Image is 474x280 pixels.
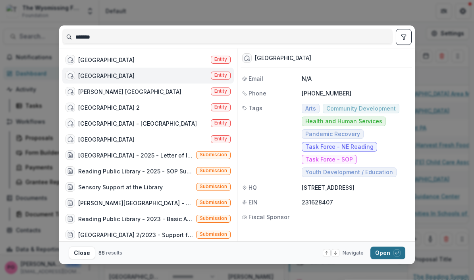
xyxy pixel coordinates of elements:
span: Submission [200,184,227,189]
span: results [106,250,122,256]
span: Entity [214,72,227,78]
button: Open [370,247,405,259]
span: Youth Development / Education [305,169,393,176]
div: [GEOGRAPHIC_DATA] - 2025 - Letter of Intent [78,151,193,159]
span: Entity [214,136,227,142]
div: [GEOGRAPHIC_DATA] [78,135,135,144]
p: [PHONE_NUMBER] [302,89,410,97]
span: Entity [214,88,227,94]
span: Submission [200,168,227,173]
span: Navigate [343,249,364,257]
span: Task Force - SOP [305,156,353,163]
div: [PERSON_NAME] [GEOGRAPHIC_DATA] [78,87,181,96]
div: [PERSON_NAME][GEOGRAPHIC_DATA] - 2024 Family Grant (Family Grants Application) [78,199,193,207]
span: Tags [249,104,262,112]
div: Reading Public Library - 2025 - SOP Summer Programs [78,167,193,175]
button: toggle filters [396,29,412,45]
span: Phone [249,89,266,97]
div: [GEOGRAPHIC_DATA] 2/2023 - Support for Reading Public Library Community Engagement Manager p... [78,231,193,239]
span: Health and Human Services [305,118,382,125]
div: [GEOGRAPHIC_DATA] - [GEOGRAPHIC_DATA] [78,119,197,128]
span: Email [249,74,263,83]
div: [GEOGRAPHIC_DATA] [78,56,135,64]
span: Submission [200,216,227,221]
span: Submission [200,152,227,157]
span: Task Force - NE Reading [305,144,374,150]
div: [GEOGRAPHIC_DATA] [255,55,311,62]
div: Reading Public Library - 2023 - Basic Application [78,215,193,223]
span: Arts [305,105,316,112]
p: [STREET_ADDRESS] [302,183,410,192]
div: Sensory Support at the Library [78,183,163,191]
span: HQ [249,183,257,192]
button: Close [69,247,95,259]
span: Submission [200,231,227,237]
p: 231628407 [302,198,410,206]
div: [GEOGRAPHIC_DATA] 2 [78,103,140,112]
span: Entity [214,120,227,126]
span: Community Development [326,105,396,112]
span: Pandemic Recovery [305,131,360,138]
span: EIN [249,198,258,206]
p: N/A [302,74,410,83]
span: Entity [214,56,227,62]
span: Entity [214,104,227,110]
span: Submission [200,200,227,205]
div: [GEOGRAPHIC_DATA] [78,72,135,80]
span: Fiscal Sponsor [249,213,289,221]
span: 88 [98,250,105,256]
